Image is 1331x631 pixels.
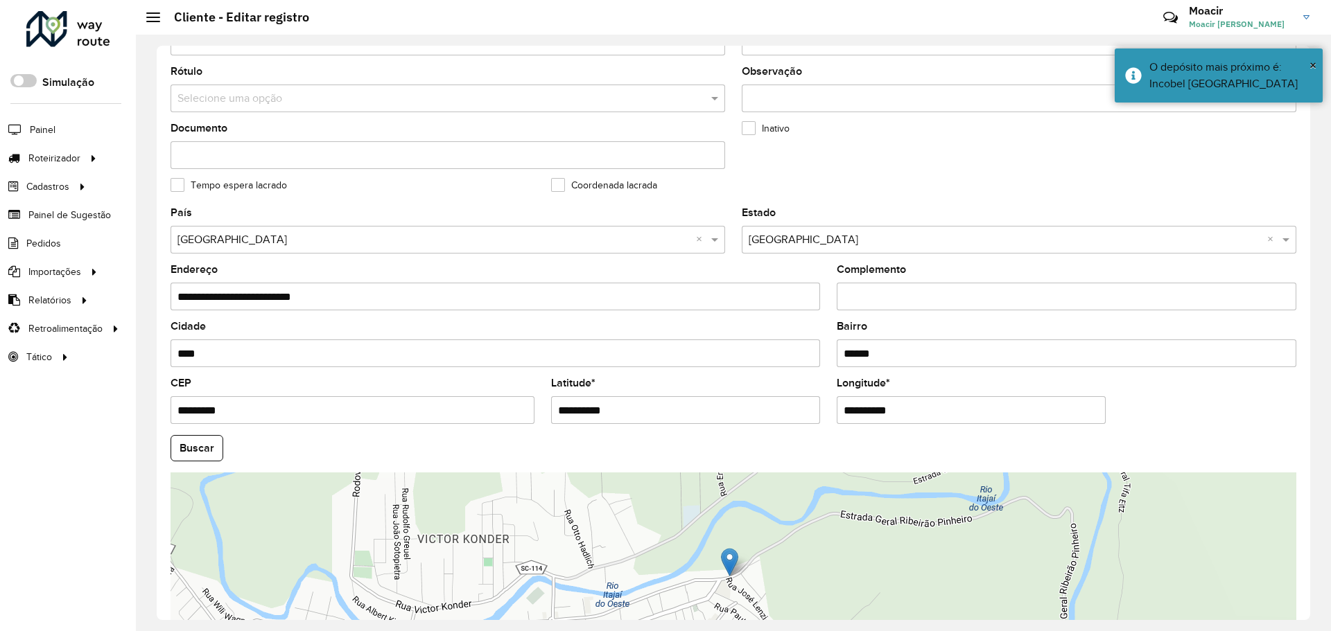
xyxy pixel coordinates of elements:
[696,231,708,248] span: Clear all
[171,120,227,136] label: Documento
[171,318,206,335] label: Cidade
[28,151,80,166] span: Roteirizador
[171,63,202,80] label: Rótulo
[551,178,657,193] label: Coordenada lacrada
[171,204,192,221] label: País
[26,236,61,251] span: Pedidos
[26,179,69,194] span: Cadastros
[1156,3,1185,33] a: Contato Rápido
[742,204,776,221] label: Estado
[28,321,103,336] span: Retroalimentação
[1189,18,1293,30] span: Moacir [PERSON_NAME]
[837,318,867,335] label: Bairro
[551,375,595,391] label: Latitude
[742,121,790,136] label: Inativo
[1149,59,1312,92] div: O depósito mais próximo é: Incobel [GEOGRAPHIC_DATA]
[171,261,218,278] label: Endereço
[160,10,309,25] h2: Cliente - Editar registro
[171,178,287,193] label: Tempo espera lacrado
[28,265,81,279] span: Importações
[26,350,52,364] span: Tático
[837,261,906,278] label: Complemento
[28,208,111,222] span: Painel de Sugestão
[171,435,223,461] button: Buscar
[1310,57,1316,73] span: ×
[28,293,71,308] span: Relatórios
[171,375,191,391] label: CEP
[837,375,890,391] label: Longitude
[1189,4,1293,17] h3: Moacir
[721,548,738,576] img: Marker
[30,123,55,137] span: Painel
[742,63,802,80] label: Observação
[1310,55,1316,75] button: Close
[1267,231,1279,248] span: Clear all
[42,74,94,91] label: Simulação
